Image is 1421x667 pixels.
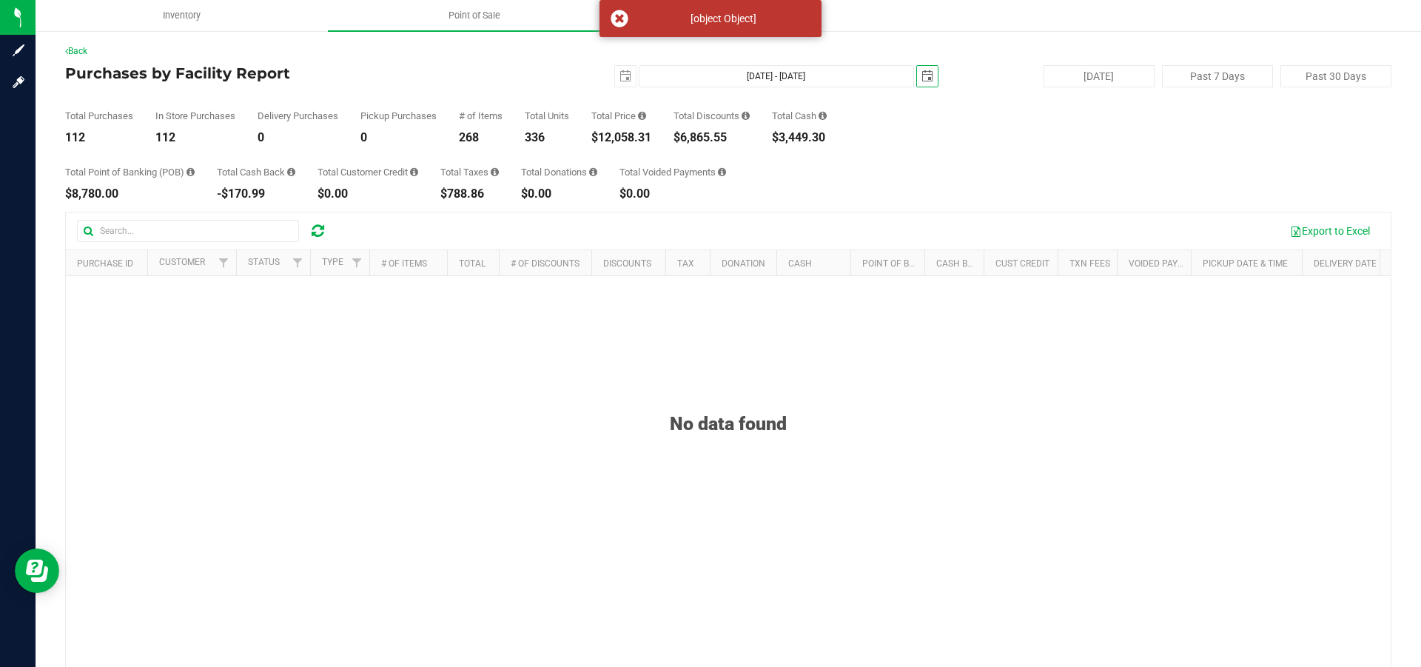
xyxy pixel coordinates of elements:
i: Sum of the discount values applied to the all purchases in the date range. [742,111,750,121]
i: Sum of all voided payment transaction amounts, excluding tips and transaction fees, for all purch... [718,167,726,177]
button: Past 7 Days [1162,65,1273,87]
div: In Store Purchases [155,111,235,121]
div: Total Units [525,111,569,121]
div: Total Discounts [673,111,750,121]
a: Cash Back [936,258,985,269]
a: Status [248,257,280,267]
inline-svg: Log in [11,75,26,90]
i: Sum of the successful, non-voided point-of-banking payment transactions, both via payment termina... [187,167,195,177]
a: Voided Payment [1129,258,1202,269]
div: 112 [65,132,133,144]
div: 268 [459,132,503,144]
div: # of Items [459,111,503,121]
a: Filter [212,250,236,275]
input: Search... [77,220,299,242]
a: # of Discounts [511,258,580,269]
a: # of Items [381,258,427,269]
div: $788.86 [440,188,499,200]
iframe: Resource center [15,549,59,593]
button: Export to Excel [1280,218,1380,244]
button: Past 30 Days [1280,65,1391,87]
a: Cash [788,258,812,269]
div: $0.00 [619,188,726,200]
div: No data found [66,376,1391,435]
div: $6,865.55 [673,132,750,144]
a: Purchase ID [77,258,133,269]
div: $12,058.31 [591,132,651,144]
div: [object Object] [636,11,810,26]
div: 0 [360,132,437,144]
div: $0.00 [521,188,597,200]
div: 0 [258,132,338,144]
div: $3,449.30 [772,132,827,144]
i: Sum of all round-up-to-next-dollar total price adjustments for all purchases in the date range. [589,167,597,177]
div: Total Donations [521,167,597,177]
div: $8,780.00 [65,188,195,200]
div: Total Customer Credit [318,167,418,177]
span: select [615,66,636,87]
div: Delivery Purchases [258,111,338,121]
div: Total Purchases [65,111,133,121]
span: Inventory [143,9,221,22]
div: Total Point of Banking (POB) [65,167,195,177]
div: Total Voided Payments [619,167,726,177]
span: Point of Sale [429,9,520,22]
a: Filter [345,250,369,275]
a: Delivery Date [1314,258,1377,269]
a: Customer [159,257,205,267]
a: Cust Credit [995,258,1049,269]
i: Sum of the cash-back amounts from rounded-up electronic payments for all purchases in the date ra... [287,167,295,177]
a: Tax [677,258,694,269]
div: -$170.99 [217,188,295,200]
a: Donation [722,258,765,269]
a: Type [322,257,343,267]
i: Sum of the total taxes for all purchases in the date range. [491,167,499,177]
button: [DATE] [1044,65,1155,87]
a: Total [459,258,486,269]
div: Total Taxes [440,167,499,177]
i: Sum of the successful, non-voided payments using account credit for all purchases in the date range. [410,167,418,177]
a: Pickup Date & Time [1203,258,1288,269]
i: Sum of the successful, non-voided cash payment transactions for all purchases in the date range. ... [819,111,827,121]
h4: Purchases by Facility Report [65,65,507,81]
div: Total Cash [772,111,827,121]
a: Back [65,46,87,56]
a: Discounts [603,258,651,269]
div: Total Price [591,111,651,121]
a: Txn Fees [1069,258,1110,269]
a: Point of Banking (POB) [862,258,967,269]
div: 112 [155,132,235,144]
span: select [917,66,938,87]
a: Filter [286,250,310,275]
div: Total Cash Back [217,167,295,177]
div: Pickup Purchases [360,111,437,121]
i: Sum of the total prices of all purchases in the date range. [638,111,646,121]
div: $0.00 [318,188,418,200]
div: 336 [525,132,569,144]
inline-svg: Sign up [11,43,26,58]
